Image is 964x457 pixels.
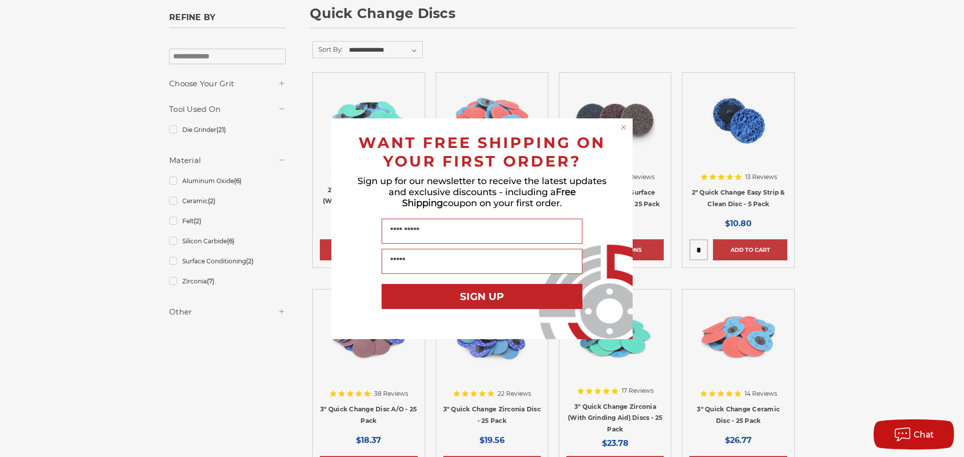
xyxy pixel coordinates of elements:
[382,284,582,309] button: SIGN UP
[402,187,576,209] span: Free Shipping
[619,122,629,132] button: Close dialog
[358,133,606,171] span: WANT FREE SHIPPING ON YOUR FIRST ORDER?
[357,176,607,209] span: Sign up for our newsletter to receive the latest updates and exclusive discounts - including a co...
[874,419,954,449] button: Chat
[914,430,934,439] span: Chat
